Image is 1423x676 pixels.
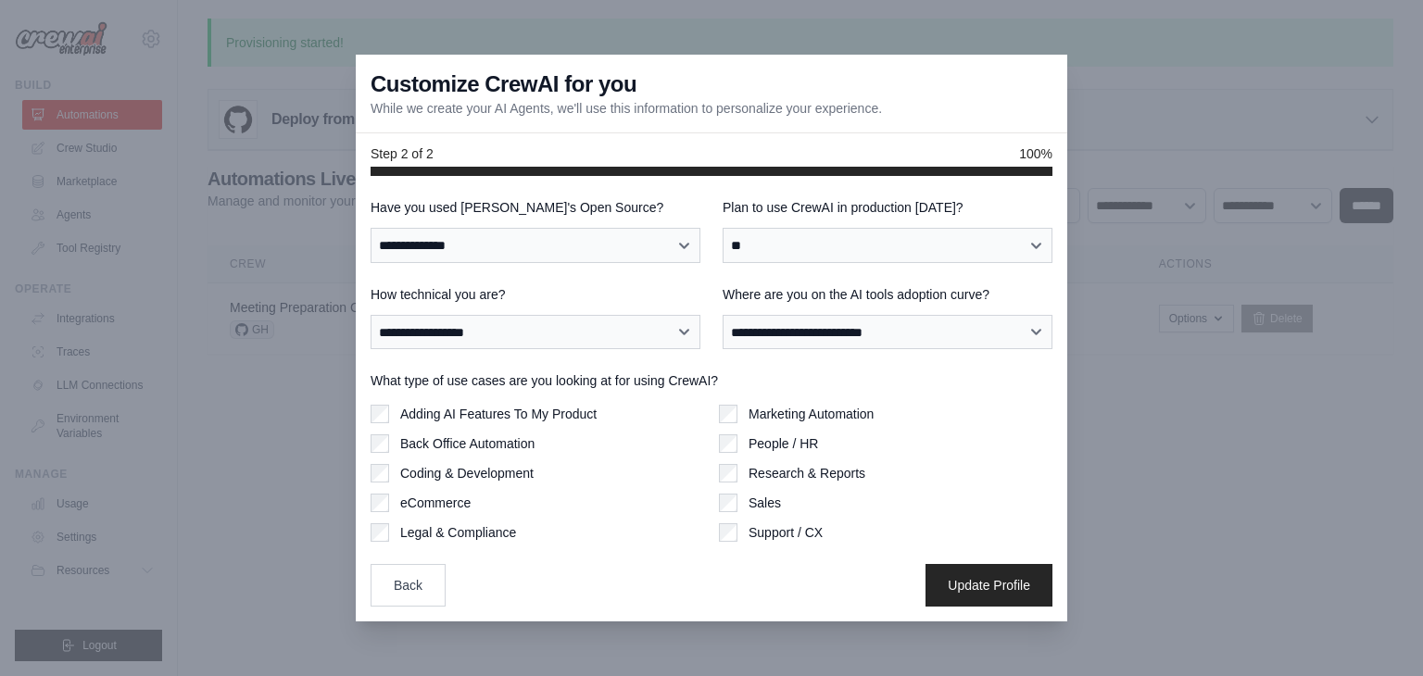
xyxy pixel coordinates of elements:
label: Legal & Compliance [400,523,516,542]
button: Update Profile [926,564,1052,607]
label: Plan to use CrewAI in production [DATE]? [723,198,1052,217]
label: Coding & Development [400,464,534,482]
label: Marketing Automation [749,405,874,423]
label: Sales [749,494,781,512]
label: Back Office Automation [400,434,535,453]
label: Adding AI Features To My Product [400,405,597,423]
label: How technical you are? [371,285,700,304]
button: Back [371,564,446,607]
h3: Customize CrewAI for you [371,69,636,99]
label: eCommerce [400,494,471,512]
label: Where are you on the AI tools adoption curve? [723,285,1052,304]
p: While we create your AI Agents, we'll use this information to personalize your experience. [371,99,882,118]
label: What type of use cases are you looking at for using CrewAI? [371,371,1052,390]
label: People / HR [749,434,818,453]
span: 100% [1019,144,1052,163]
label: Have you used [PERSON_NAME]'s Open Source? [371,198,700,217]
span: Step 2 of 2 [371,144,434,163]
label: Research & Reports [749,464,865,482]
label: Support / CX [749,523,823,542]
